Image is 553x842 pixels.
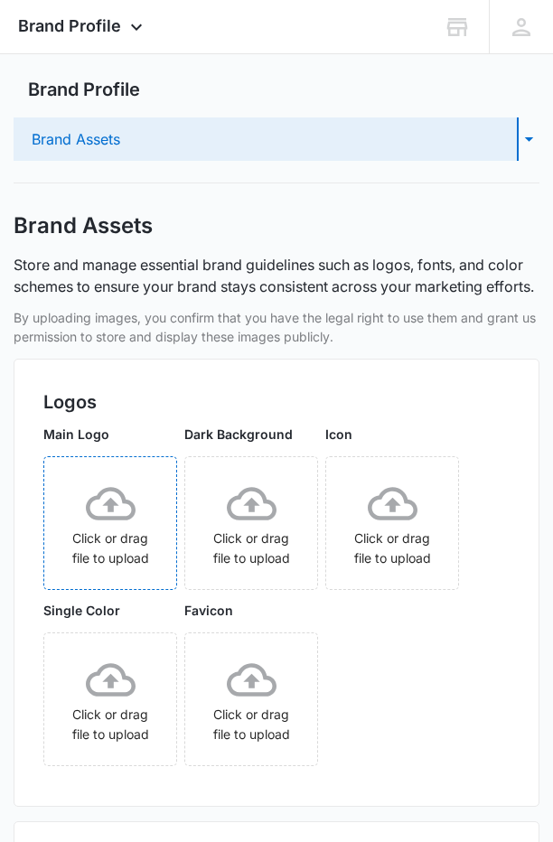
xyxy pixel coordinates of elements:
[185,457,317,589] span: Click or drag file to upload
[44,633,176,765] span: Click or drag file to upload
[325,425,459,444] p: Icon
[14,308,539,346] p: By uploading images, you confirm that you have the legal right to use them and grant us permissio...
[185,479,317,568] div: Click or drag file to upload
[14,212,153,239] h1: Brand Assets
[185,655,317,744] div: Click or drag file to upload
[14,76,539,103] h2: Brand Profile
[44,479,176,568] div: Click or drag file to upload
[43,388,509,416] h2: Logos
[44,457,176,589] span: Click or drag file to upload
[43,601,177,620] p: Single Color
[18,16,121,35] span: Brand Profile
[326,479,458,568] div: Click or drag file to upload
[184,425,318,444] p: Dark Background
[43,425,177,444] p: Main Logo
[14,117,539,161] button: Brand Assets
[44,655,176,744] div: Click or drag file to upload
[185,633,317,765] span: Click or drag file to upload
[184,601,318,620] p: Favicon
[14,254,539,297] p: Store and manage essential brand guidelines such as logos, fonts, and color schemes to ensure you...
[326,457,458,589] span: Click or drag file to upload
